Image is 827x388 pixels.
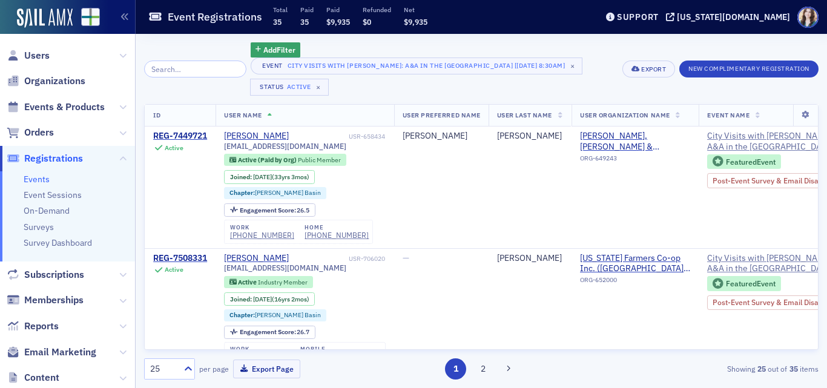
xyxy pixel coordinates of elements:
[497,253,562,264] div: [PERSON_NAME]
[259,83,285,91] div: Status
[288,59,565,71] div: City Visits with [PERSON_NAME]: A&A in the [GEOGRAPHIC_DATA] [[DATE] 8:30am]
[250,79,329,96] button: StatusActive×
[580,253,690,274] span: Alabama Farmers Co-op Inc. (Decatur, AL)
[238,156,298,164] span: Active (Paid by Org)
[24,126,54,139] span: Orders
[291,133,386,140] div: USR-658434
[755,363,768,374] strong: 25
[787,363,800,374] strong: 35
[230,346,294,353] div: work
[7,268,84,281] a: Subscriptions
[251,58,582,74] button: EventCity Visits with [PERSON_NAME]: A&A in the [GEOGRAPHIC_DATA] [[DATE] 8:30am]×
[240,327,297,336] span: Engagement Score :
[229,188,255,197] span: Chapter :
[224,309,326,321] div: Chapter:
[580,154,690,166] div: ORG-649243
[199,363,229,374] label: per page
[679,61,819,77] button: New Complimentary Registration
[445,358,466,380] button: 1
[404,17,427,27] span: $9,935
[363,17,371,27] span: $0
[300,5,314,14] p: Paid
[7,74,85,88] a: Organizations
[224,263,346,272] span: [EMAIL_ADDRESS][DOMAIN_NAME]
[24,222,54,232] a: Surveys
[24,174,50,185] a: Events
[165,266,183,274] div: Active
[224,111,262,119] span: User Name
[253,173,309,181] div: (33yrs 3mos)
[224,203,315,217] div: Engagement Score: 26.5
[230,173,253,181] span: Joined :
[24,74,85,88] span: Organizations
[602,363,819,374] div: Showing out of items
[404,5,427,14] p: Net
[260,62,285,70] div: Event
[253,173,272,181] span: [DATE]
[263,44,295,55] span: Add Filter
[679,62,819,73] a: New Complimentary Registration
[7,294,84,307] a: Memberships
[797,7,819,28] span: Profile
[7,320,59,333] a: Reports
[305,224,369,231] div: home
[240,206,297,214] span: Engagement Score :
[7,126,54,139] a: Orders
[305,231,369,240] a: [PHONE_NUMBER]
[24,268,84,281] span: Subscriptions
[273,5,288,14] p: Total
[622,61,675,77] button: Export
[707,276,781,291] div: Featured Event
[567,61,578,71] span: ×
[153,111,160,119] span: ID
[230,224,294,231] div: work
[150,363,177,375] div: 25
[229,311,255,319] span: Chapter :
[641,66,666,73] div: Export
[81,8,100,27] img: SailAMX
[497,131,562,142] div: [PERSON_NAME]
[403,111,481,119] span: User Preferred Name
[251,42,300,58] button: AddFilter
[229,156,341,164] a: Active (Paid by Org) Public Member
[580,276,690,288] div: ORG-652000
[707,154,781,169] div: Featured Event
[224,187,326,199] div: Chapter:
[24,49,50,62] span: Users
[229,311,321,319] a: Chapter:[PERSON_NAME] Basin
[224,253,289,264] a: [PERSON_NAME]
[300,17,309,27] span: 35
[24,100,105,114] span: Events & Products
[7,152,83,165] a: Registrations
[298,156,341,164] span: Public Member
[229,189,321,197] a: Chapter:[PERSON_NAME] Basin
[7,371,59,384] a: Content
[224,131,289,142] a: [PERSON_NAME]
[726,280,776,287] div: Featured Event
[24,237,92,248] a: Survey Dashboard
[580,131,690,152] a: [PERSON_NAME], [PERSON_NAME] & [PERSON_NAME], CPAs (Decatur, [GEOGRAPHIC_DATA])
[326,17,350,27] span: $9,935
[7,346,96,359] a: Email Marketing
[580,111,670,119] span: User Organization Name
[229,278,308,286] a: Active Industry Member
[313,82,324,93] span: ×
[580,131,690,152] span: Cooper, Hill & Lecroix, CPAs (Decatur, AL)
[230,295,253,303] span: Joined :
[238,278,258,286] span: Active
[224,142,346,151] span: [EMAIL_ADDRESS][DOMAIN_NAME]
[24,152,83,165] span: Registrations
[24,371,59,384] span: Content
[224,326,315,339] div: Engagement Score: 26.7
[363,5,391,14] p: Refunded
[168,10,262,24] h1: Event Registrations
[224,154,346,166] div: Active (Paid by Org): Active (Paid by Org): Public Member
[617,12,659,22] div: Support
[153,131,207,142] a: REG-7449721
[253,295,309,303] div: (16yrs 2mos)
[153,253,207,264] a: REG-7508331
